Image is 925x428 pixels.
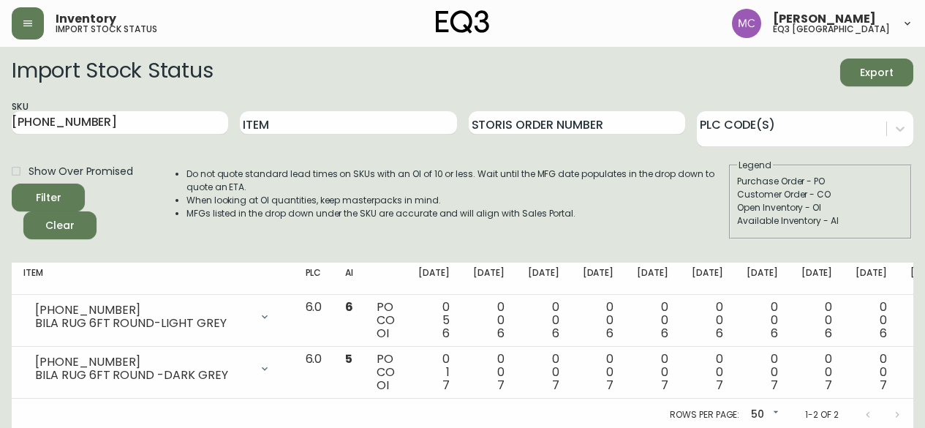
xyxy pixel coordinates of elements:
th: [DATE] [461,263,516,295]
th: AI [333,263,365,295]
span: 7 [497,377,505,394]
td: 6.0 [294,347,334,399]
span: 7 [552,377,559,394]
button: Export [840,59,913,86]
div: 0 0 [528,301,559,340]
div: 0 0 [747,353,778,392]
div: 0 0 [637,353,668,392]
p: 1-2 of 2 [805,408,839,421]
h2: Import Stock Status [12,59,213,86]
td: 6.0 [294,295,334,347]
th: [DATE] [680,263,735,295]
li: When looking at OI quantities, keep masterpacks in mind. [186,194,728,207]
span: 7 [825,377,832,394]
p: Rows per page: [670,408,739,421]
div: Open Inventory - OI [737,201,904,214]
div: 0 0 [747,301,778,340]
div: 0 0 [801,301,833,340]
span: 6 [345,299,353,315]
th: [DATE] [625,263,680,295]
div: 0 0 [856,301,887,340]
div: 0 0 [856,353,887,392]
th: [DATE] [790,263,845,295]
div: 50 [745,403,782,427]
th: [DATE] [407,263,461,295]
span: 5 [345,350,352,367]
span: 6 [771,325,778,342]
div: 0 0 [692,353,723,392]
span: OI [377,377,389,394]
span: 7 [606,377,613,394]
div: [PHONE_NUMBER]BILA RUG 6FT ROUND -DARK GREY [23,353,282,385]
th: [DATE] [844,263,899,295]
h5: import stock status [56,25,157,34]
th: PLC [294,263,334,295]
img: 6dbdb61c5655a9a555815750a11666cc [732,9,761,38]
span: 6 [825,325,832,342]
span: Show Over Promised [29,164,133,179]
h5: eq3 [GEOGRAPHIC_DATA] [773,25,890,34]
span: Inventory [56,13,116,25]
button: Filter [12,184,85,211]
li: Do not quote standard lead times on SKUs with an OI of 10 or less. Wait until the MFG date popula... [186,168,728,194]
div: 0 0 [473,353,505,392]
div: Customer Order - CO [737,188,904,201]
span: Export [852,64,902,82]
div: 0 0 [692,301,723,340]
span: 7 [442,377,450,394]
span: 6 [497,325,505,342]
div: BILA RUG 6FT ROUND-LIGHT GREY [35,317,250,330]
div: [PHONE_NUMBER]BILA RUG 6FT ROUND-LIGHT GREY [23,301,282,333]
span: 7 [771,377,778,394]
div: Purchase Order - PO [737,175,904,188]
div: 0 0 [528,353,559,392]
div: 0 0 [637,301,668,340]
span: 6 [716,325,723,342]
div: 0 0 [801,353,833,392]
button: Clear [23,211,97,239]
span: 6 [552,325,559,342]
legend: Legend [737,159,773,172]
div: [PHONE_NUMBER] [35,304,250,317]
th: Item [12,263,294,295]
span: Clear [35,217,85,235]
span: 6 [661,325,668,342]
span: 6 [442,325,450,342]
div: 0 0 [583,353,614,392]
li: MFGs listed in the drop down under the SKU are accurate and will align with Sales Portal. [186,207,728,220]
span: 6 [880,325,887,342]
span: OI [377,325,389,342]
div: 0 0 [583,301,614,340]
span: 7 [716,377,723,394]
span: 7 [880,377,887,394]
th: [DATE] [516,263,571,295]
div: 0 5 [418,301,450,340]
div: Available Inventory - AI [737,214,904,228]
div: PO CO [377,301,395,340]
th: [DATE] [571,263,626,295]
span: 6 [606,325,613,342]
div: 0 1 [418,353,450,392]
img: logo [436,10,490,34]
th: [DATE] [735,263,790,295]
div: 0 0 [473,301,505,340]
span: 7 [661,377,668,394]
div: Filter [36,189,61,207]
div: BILA RUG 6FT ROUND -DARK GREY [35,369,250,382]
span: [PERSON_NAME] [773,13,876,25]
div: [PHONE_NUMBER] [35,356,250,369]
div: PO CO [377,353,395,392]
